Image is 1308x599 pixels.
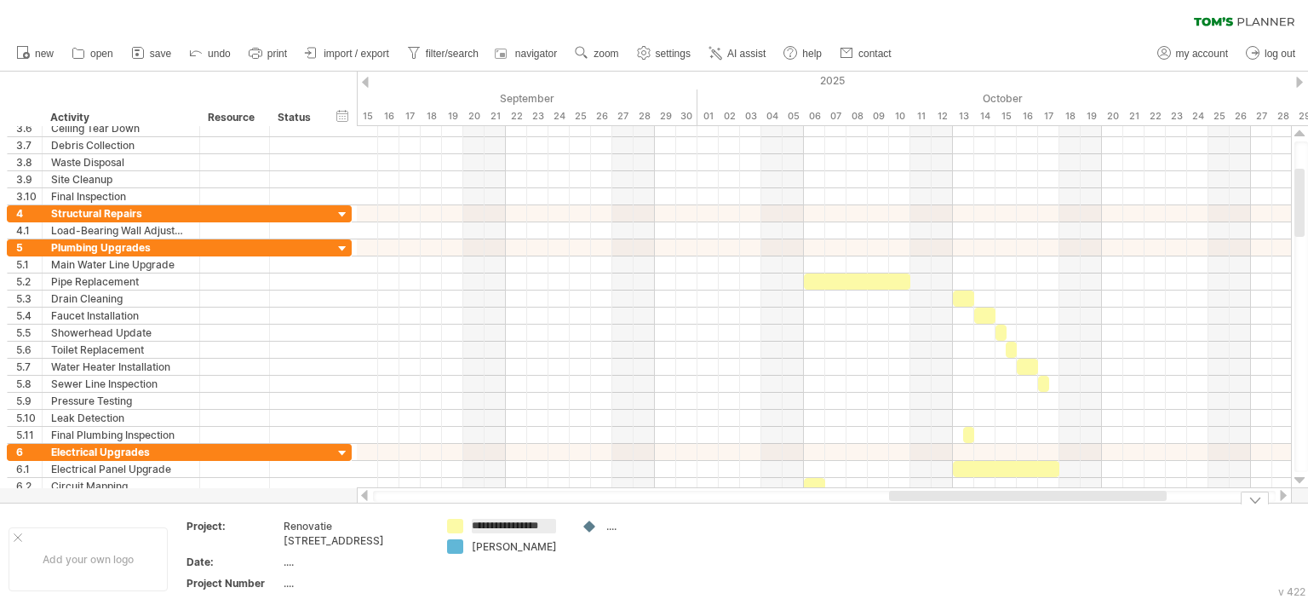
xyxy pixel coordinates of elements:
[51,308,191,324] div: Faucet Installation
[51,256,191,273] div: Main Water Line Upgrade
[1102,107,1123,125] div: Monday, 20 October 2025
[186,519,280,533] div: Project:
[570,107,591,125] div: Thursday, 25 September 2025
[802,48,822,60] span: help
[51,410,191,426] div: Leak Detection
[67,43,118,65] a: open
[51,444,191,460] div: Electrical Upgrades
[16,188,42,204] div: 3.10
[1059,107,1081,125] div: Saturday, 18 October 2025
[1017,107,1038,125] div: Thursday, 16 October 2025
[858,48,892,60] span: contact
[284,555,427,569] div: ....
[51,205,191,222] div: Structural Repairs
[727,48,766,60] span: AI assist
[51,171,191,187] div: Site Cleanup
[1265,48,1295,60] span: log out
[16,444,42,460] div: 6
[51,154,191,170] div: Waste Disposal
[1230,107,1251,125] div: Sunday, 26 October 2025
[472,539,565,554] div: [PERSON_NAME]
[783,107,804,125] div: Sunday, 5 October 2025
[208,48,231,60] span: undo
[51,478,191,494] div: Circuit Mapping
[719,107,740,125] div: Thursday, 2 October 2025
[90,48,113,60] span: open
[634,107,655,125] div: Sunday, 28 September 2025
[16,393,42,409] div: 5.9
[16,274,42,290] div: 5.2
[16,222,42,239] div: 4.1
[492,43,562,65] a: navigator
[267,48,287,60] span: print
[51,222,191,239] div: Load-Bearing Wall Adjustment
[357,107,378,125] div: Monday, 15 September 2025
[51,239,191,256] div: Plumbing Upgrades
[889,107,910,125] div: Friday, 10 October 2025
[1278,585,1305,598] div: v 422
[740,107,761,125] div: Friday, 3 October 2025
[59,89,697,107] div: September 2025
[1144,107,1166,125] div: Wednesday, 22 October 2025
[1241,492,1269,504] div: hide legend
[278,109,315,126] div: Status
[804,107,825,125] div: Monday, 6 October 2025
[16,376,42,392] div: 5.8
[16,154,42,170] div: 3.8
[761,107,783,125] div: Saturday, 4 October 2025
[378,107,399,125] div: Tuesday, 16 September 2025
[426,48,479,60] span: filter/search
[16,410,42,426] div: 5.10
[51,188,191,204] div: Final Inspection
[284,519,427,548] div: Renovatie [STREET_ADDRESS]
[1081,107,1102,125] div: Sunday, 19 October 2025
[399,107,421,125] div: Wednesday, 17 September 2025
[403,43,484,65] a: filter/search
[868,107,889,125] div: Thursday, 9 October 2025
[301,43,394,65] a: import / export
[571,43,623,65] a: zoom
[1272,107,1294,125] div: Tuesday, 28 October 2025
[16,120,42,136] div: 3.6
[704,43,771,65] a: AI assist
[974,107,995,125] div: Tuesday, 14 October 2025
[51,137,191,153] div: Debris Collection
[51,120,191,136] div: Ceiling Tear Down
[16,325,42,341] div: 5.5
[16,205,42,222] div: 4
[208,109,260,126] div: Resource
[835,43,897,65] a: contact
[910,107,932,125] div: Saturday, 11 October 2025
[16,137,42,153] div: 3.7
[594,48,618,60] span: zoom
[1242,43,1300,65] a: log out
[16,427,42,443] div: 5.11
[1187,107,1208,125] div: Friday, 24 October 2025
[515,48,557,60] span: navigator
[1251,107,1272,125] div: Monday, 27 October 2025
[442,107,463,125] div: Friday, 19 September 2025
[51,342,191,358] div: Toilet Replacement
[932,107,953,125] div: Sunday, 12 October 2025
[51,274,191,290] div: Pipe Replacement
[779,43,827,65] a: help
[591,107,612,125] div: Friday, 26 September 2025
[825,107,846,125] div: Tuesday, 7 October 2025
[846,107,868,125] div: Wednesday, 8 October 2025
[284,576,427,590] div: ....
[16,461,42,477] div: 6.1
[995,107,1017,125] div: Wednesday, 15 October 2025
[16,478,42,494] div: 6.2
[1038,107,1059,125] div: Friday, 17 October 2025
[548,107,570,125] div: Wednesday, 24 September 2025
[50,109,190,126] div: Activity
[606,519,699,533] div: ....
[51,461,191,477] div: Electrical Panel Upgrade
[485,107,506,125] div: Sunday, 21 September 2025
[633,43,696,65] a: settings
[676,107,697,125] div: Tuesday, 30 September 2025
[9,527,168,591] div: Add your own logo
[16,342,42,358] div: 5.6
[51,359,191,375] div: Water Heater Installation
[16,308,42,324] div: 5.4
